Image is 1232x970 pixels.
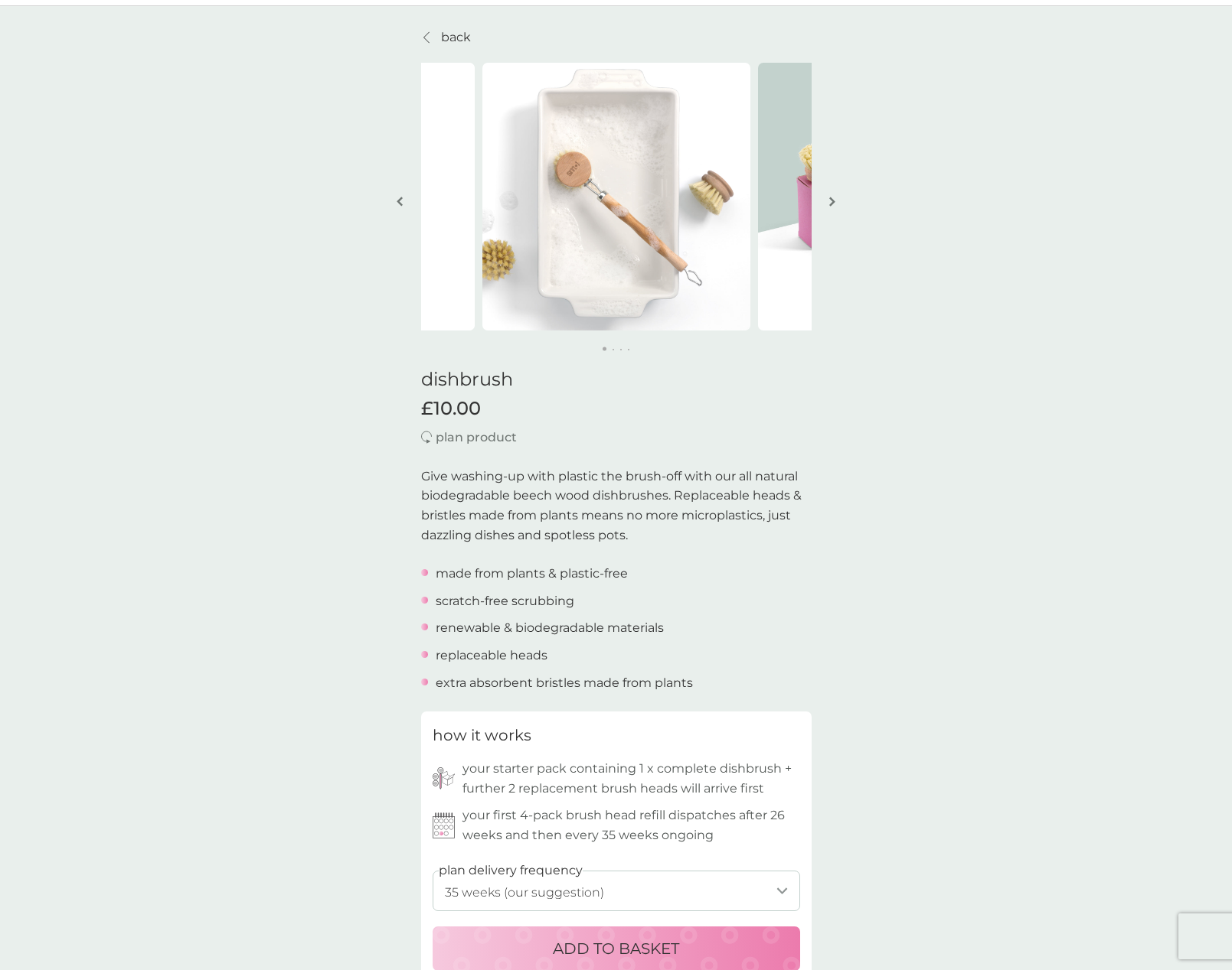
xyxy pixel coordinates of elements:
[436,646,547,666] p: replaceable heads
[421,28,471,47] a: back
[436,564,628,584] p: made from plants & plastic-free
[436,618,664,638] p: renewable & biodegradable materials
[421,398,481,420] span: £10.00
[433,723,531,747] h3: how it works
[397,196,403,207] img: left-arrow.svg
[421,467,812,545] p: Give washing-up with plastic the brush-off with our all natural biodegradable beech wood dishbrus...
[436,591,574,611] p: scratch-free scrubbing
[436,428,517,448] p: plan product
[436,673,693,693] p: extra absorbent bristles made from plants
[553,936,679,961] p: ADD TO BASKET
[829,196,835,207] img: right-arrow.svg
[462,806,800,845] p: your first 4-pack brush head refill dispatches after 26 weeks and then every 35 weeks ongoing
[441,28,471,47] p: back
[421,369,812,391] h1: dishbrush
[439,861,583,880] label: plan delivery frequency
[462,759,800,798] p: your starter pack containing 1 x complete dishbrush + further 2 replacement brush heads will arri...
